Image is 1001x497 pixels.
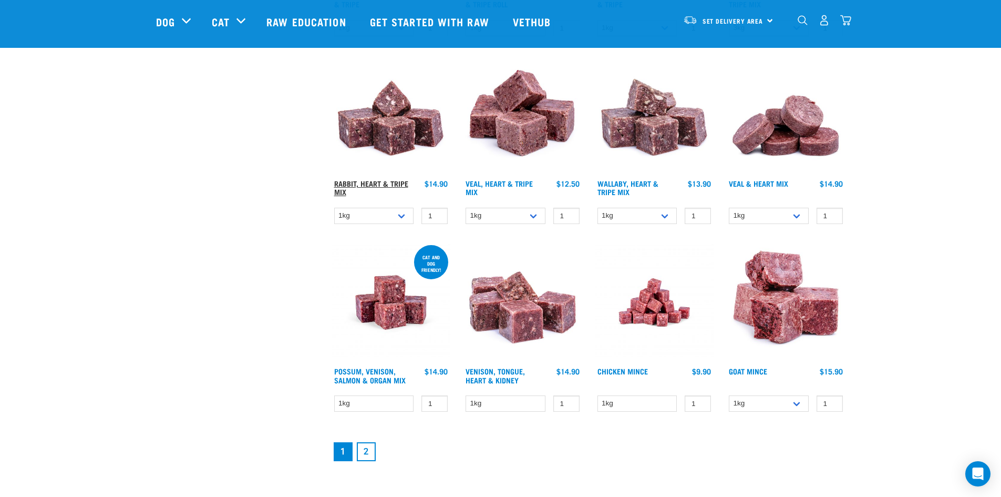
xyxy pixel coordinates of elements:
[425,179,448,188] div: $14.90
[729,369,767,373] a: Goat Mince
[965,461,990,486] div: Open Intercom Messenger
[819,15,830,26] img: user.png
[212,14,230,29] a: Cat
[688,179,711,188] div: $13.90
[359,1,502,43] a: Get started with Raw
[334,442,353,461] a: Page 1
[556,179,580,188] div: $12.50
[703,19,763,23] span: Set Delivery Area
[597,181,658,194] a: Wallaby, Heart & Tripe Mix
[683,15,697,25] img: van-moving.png
[817,208,843,224] input: 1
[463,55,582,175] img: Cubes
[729,181,788,185] a: Veal & Heart Mix
[692,367,711,376] div: $9.90
[817,395,843,412] input: 1
[463,243,582,362] img: Pile Of Cubed Venison Tongue Mix For Pets
[820,367,843,376] div: $15.90
[726,243,845,362] img: 1077 Wild Goat Mince 01
[334,369,406,381] a: Possum, Venison, Salmon & Organ Mix
[332,55,451,175] img: 1175 Rabbit Heart Tripe Mix 01
[414,249,448,278] div: cat and dog friendly!
[595,243,714,362] img: Chicken M Ince 1613
[595,55,714,175] img: 1174 Wallaby Heart Tripe Mix 01
[425,367,448,376] div: $14.90
[332,440,845,463] nav: pagination
[553,208,580,224] input: 1
[685,395,711,412] input: 1
[357,442,376,461] a: Goto page 2
[685,208,711,224] input: 1
[798,15,808,25] img: home-icon-1@2x.png
[466,181,533,194] a: Veal, Heart & Tripe Mix
[466,369,525,381] a: Venison, Tongue, Heart & Kidney
[334,181,408,194] a: Rabbit, Heart & Tripe Mix
[156,14,175,29] a: Dog
[256,1,359,43] a: Raw Education
[421,208,448,224] input: 1
[553,395,580,412] input: 1
[421,395,448,412] input: 1
[502,1,564,43] a: Vethub
[726,55,845,175] img: 1152 Veal Heart Medallions 01
[597,369,648,373] a: Chicken Mince
[556,367,580,376] div: $14.90
[820,179,843,188] div: $14.90
[332,243,451,362] img: Possum Venison Salmon Organ 1626
[840,15,851,26] img: home-icon@2x.png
